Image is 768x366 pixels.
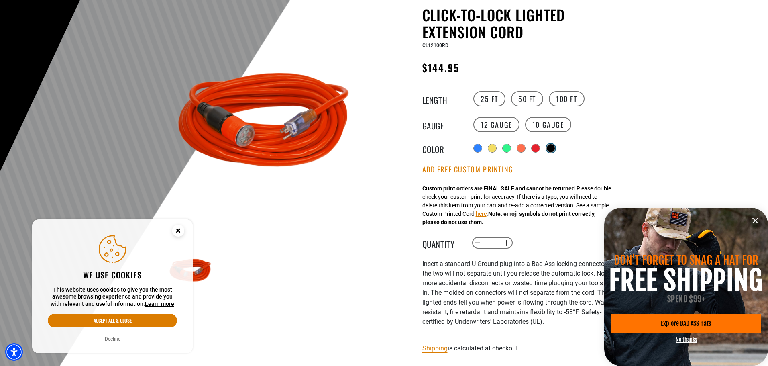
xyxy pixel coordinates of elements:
[32,219,193,354] aside: Cookie Consent
[48,314,177,327] button: Accept all & close
[604,208,768,366] div: information
[5,343,23,361] div: Accessibility Menu
[661,320,711,327] span: Explore BAD ASS Hats
[48,270,177,280] h2: We use cookies
[422,165,513,174] button: Add Free Custom Printing
[614,253,758,268] span: DON'T FORGET TO SNAG A HAT FOR
[667,294,705,304] span: SPEND $99+
[473,117,519,132] label: 12 Gauge
[525,117,571,132] label: 10 Gauge
[422,344,448,352] a: Shipping
[422,211,595,225] strong: Note: emoji symbols do not print correctly, please do not use them.
[145,301,174,307] a: This website uses cookies to give you the most awesome browsing experience and provide you with r...
[422,184,611,227] div: Please double check your custom print for accuracy. If there is a typo, you will need to delete t...
[167,27,361,221] img: red
[102,335,123,343] button: Decline
[422,43,448,48] span: CL12100RD
[549,91,585,106] label: 100 FT
[422,143,462,153] legend: Color
[676,336,697,343] button: No thanks
[609,264,763,298] span: FREE SHIPPING
[422,185,577,192] strong: Custom print orders are FINAL SALE and cannot be returned.
[422,60,460,75] span: $144.95
[511,91,543,106] label: 50 FT
[164,219,193,244] button: Close this option
[48,286,177,308] p: This website uses cookies to give you the most awesome browsing experience and provide you with r...
[422,238,462,248] label: Quantity
[422,6,619,40] h1: Click-to-Lock Lighted Extension Cord
[747,213,763,229] button: Close
[422,260,619,325] span: nsert a standard U-Ground plug into a Bad Ass locking connector and the two will not separate unt...
[422,343,619,354] div: is calculated at checkout.
[422,259,619,336] div: I
[422,94,462,104] legend: Length
[476,210,487,218] button: here
[473,91,505,106] label: 25 FT
[611,314,760,333] a: Explore BAD ASS Hats
[422,119,462,130] legend: Gauge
